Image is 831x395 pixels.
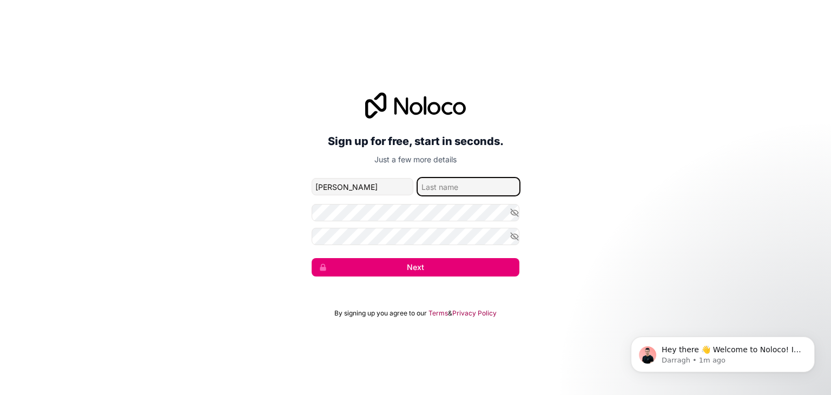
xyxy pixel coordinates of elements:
[428,309,448,318] a: Terms
[312,131,519,151] h2: Sign up for free, start in seconds.
[615,314,831,390] iframe: Intercom notifications message
[418,178,519,195] input: family-name
[312,154,519,165] p: Just a few more details
[312,258,519,276] button: Next
[448,309,452,318] span: &
[334,309,427,318] span: By signing up you agree to our
[312,204,519,221] input: Password
[312,228,519,245] input: Confirm password
[452,309,497,318] a: Privacy Policy
[312,178,413,195] input: given-name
